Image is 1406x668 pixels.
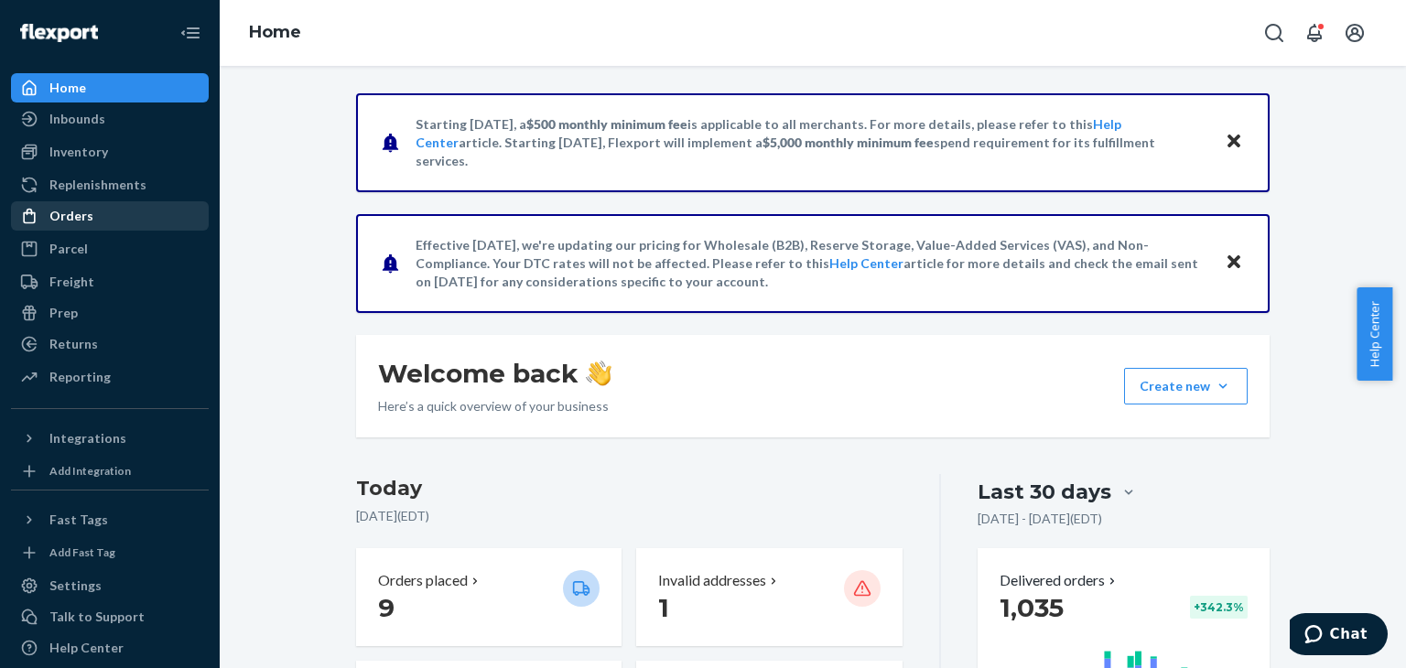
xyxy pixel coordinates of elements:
p: Starting [DATE], a is applicable to all merchants. For more details, please refer to this article... [416,115,1207,170]
a: Parcel [11,234,209,264]
div: Settings [49,576,102,595]
div: Add Integration [49,463,131,479]
p: Orders placed [378,570,468,591]
a: Inventory [11,137,209,167]
a: Reporting [11,362,209,392]
h1: Welcome back [378,357,611,390]
div: Reporting [49,368,111,386]
a: Help Center [11,633,209,663]
span: 1,035 [1000,592,1064,623]
div: + 342.3 % [1190,596,1248,619]
img: Flexport logo [20,24,98,42]
span: $500 monthly minimum fee [526,116,687,132]
a: Add Fast Tag [11,542,209,564]
div: Integrations [49,429,126,447]
button: Close [1222,250,1246,276]
a: Settings [11,571,209,600]
p: Effective [DATE], we're updating our pricing for Wholesale (B2B), Reserve Storage, Value-Added Se... [416,236,1207,291]
div: Home [49,79,86,97]
button: Help Center [1357,287,1392,381]
div: Fast Tags [49,511,108,529]
span: $5,000 monthly minimum fee [762,135,934,150]
button: Create new [1124,368,1248,404]
button: Delivered orders [1000,570,1119,591]
button: Fast Tags [11,505,209,534]
div: Replenishments [49,176,146,194]
img: hand-wave emoji [586,361,611,386]
div: Orders [49,207,93,225]
div: Returns [49,335,98,353]
p: Here’s a quick overview of your business [378,397,611,415]
a: Home [249,22,301,42]
button: Talk to Support [11,602,209,631]
ol: breadcrumbs [234,6,316,59]
div: Prep [49,304,78,322]
p: [DATE] - [DATE] ( EDT ) [978,510,1102,528]
a: Replenishments [11,170,209,199]
button: Close [1222,129,1246,156]
div: Help Center [49,639,124,657]
div: Inbounds [49,110,105,128]
p: Invalid addresses [658,570,766,591]
div: Add Fast Tag [49,544,115,560]
button: Orders placed 9 [356,548,622,646]
p: [DATE] ( EDT ) [356,507,903,525]
a: Freight [11,267,209,296]
button: Open account menu [1336,15,1373,51]
a: Orders [11,201,209,231]
button: Integrations [11,424,209,453]
div: Last 30 days [978,478,1111,506]
a: Home [11,73,209,102]
div: Inventory [49,143,108,161]
a: Help Center [829,255,903,271]
h3: Today [356,474,903,503]
div: Freight [49,273,94,291]
a: Returns [11,329,209,359]
span: 9 [378,592,395,623]
span: 1 [658,592,669,623]
iframe: Opens a widget where you can chat to one of our agents [1290,613,1388,659]
button: Open Search Box [1256,15,1292,51]
button: Close Navigation [172,15,209,51]
a: Prep [11,298,209,328]
button: Open notifications [1296,15,1333,51]
div: Talk to Support [49,608,145,626]
button: Invalid addresses 1 [636,548,902,646]
a: Add Integration [11,460,209,482]
a: Inbounds [11,104,209,134]
div: Parcel [49,240,88,258]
